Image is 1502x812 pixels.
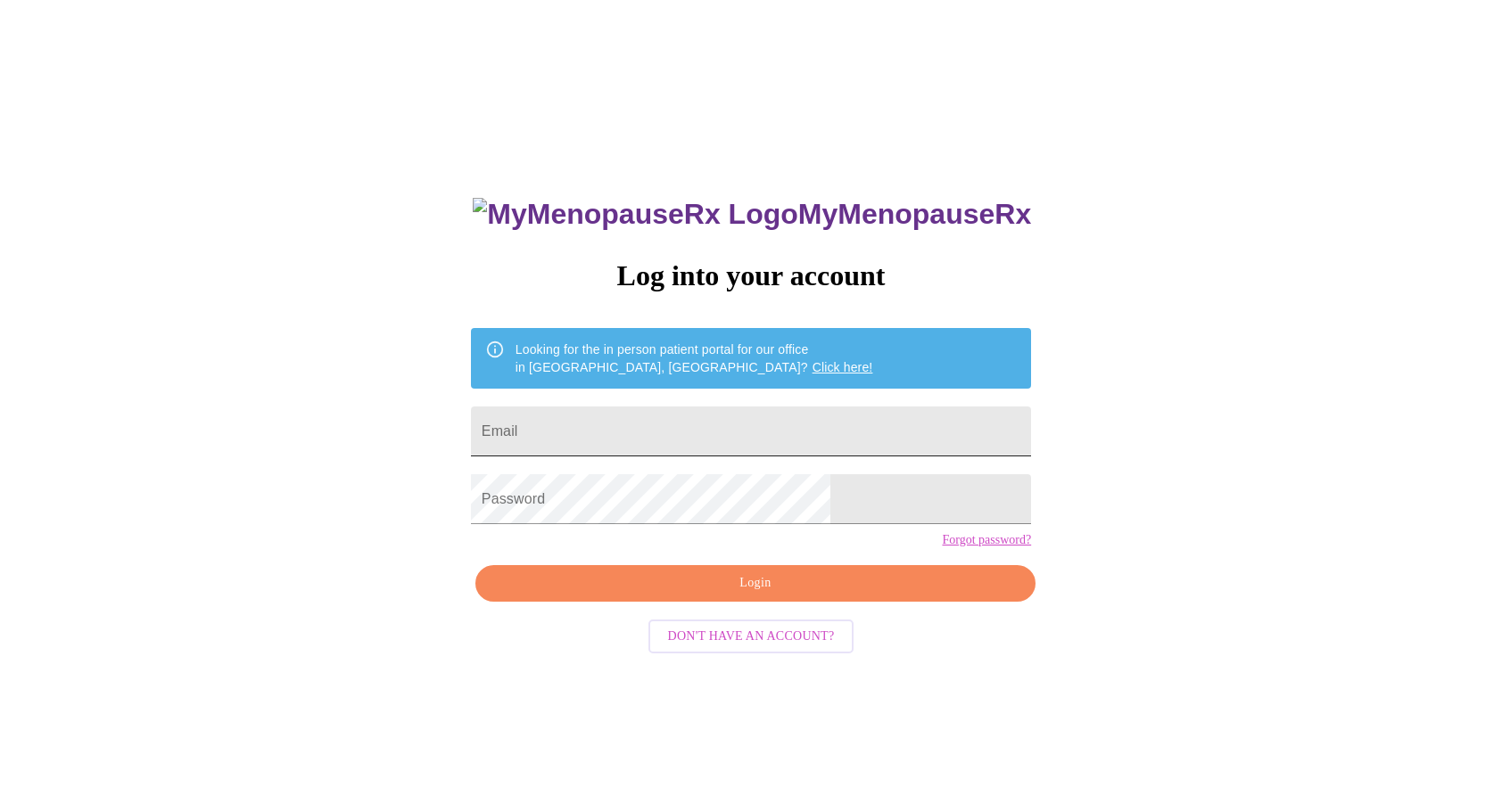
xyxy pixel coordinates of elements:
button: Don't have an account? [648,619,854,654]
a: Forgot password? [942,533,1031,547]
h3: MyMenopauseRx [473,198,1031,231]
h3: Log into your account [471,259,1031,292]
img: MyMenopauseRx Logo [473,198,797,231]
div: Looking for the in person patient portal for our office in [GEOGRAPHIC_DATA], [GEOGRAPHIC_DATA]? [516,333,873,383]
a: Don't have an account? [644,627,859,643]
button: Login [475,565,1036,602]
span: Login [496,572,1015,595]
span: Don't have an account? [668,626,835,648]
a: Click here! [813,360,873,374]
